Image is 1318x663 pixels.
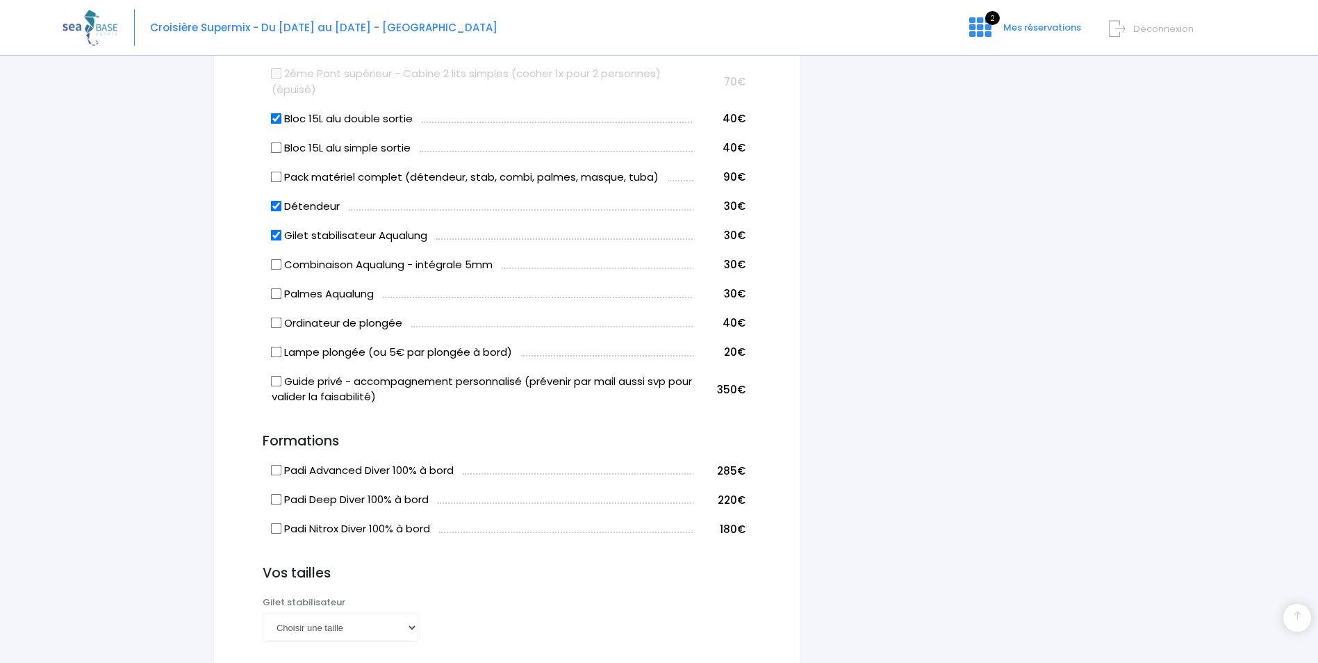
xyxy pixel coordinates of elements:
input: Pack matériel complet (détendeur, stab, combi, palmes, masque, tuba) [271,171,282,182]
label: Pack matériel complet (détendeur, stab, combi, palmes, masque, tuba) [272,170,659,186]
input: Ordinateur de plongée [271,317,282,328]
span: 30€ [724,257,746,272]
h3: Formations [242,434,772,450]
span: 30€ [724,228,746,243]
input: Padi Nitrox Diver 100% à bord [271,523,282,534]
span: 180€ [720,522,746,537]
label: Bloc 15L alu simple sortie [272,140,411,156]
input: Gilet stabilisateur Aqualung [271,229,282,240]
input: Combinaison Aqualung - intégrale 5mm [271,259,282,270]
span: Déconnexion [1133,22,1194,35]
input: Lampe plongée (ou 5€ par plongée à bord) [271,346,282,357]
h3: Vos tailles [263,566,772,582]
span: 350€ [717,382,746,397]
span: 40€ [723,111,746,126]
input: Palmes Aqualung [271,288,282,299]
label: Palmes Aqualung [272,286,374,302]
label: Lampe plongée (ou 5€ par plongée à bord) [272,345,512,361]
label: Ordinateur de plongée [272,316,402,331]
span: 2 [985,11,1000,25]
span: 90€ [723,170,746,184]
input: Guide privé - accompagnement personnalisé (prévenir par mail aussi svp pour valider la faisabilité) [271,375,282,386]
label: Bloc 15L alu double sortie [272,111,413,127]
label: Padi Deep Diver 100% à bord [272,492,429,508]
label: Combinaison Aqualung - intégrale 5mm [272,257,493,273]
span: 30€ [724,286,746,301]
a: 2 Mes réservations [958,26,1089,39]
span: 40€ [723,316,746,330]
span: Croisière Supermix - Du [DATE] au [DATE] - [GEOGRAPHIC_DATA] [150,20,497,35]
span: 20€ [724,345,746,359]
input: 2ème Pont supérieur - Cabine 2 lits simples (cocher 1x pour 2 personnes) (épuisé) [271,68,282,79]
label: Padi Nitrox Diver 100% à bord [272,521,430,537]
label: Gilet stabilisateur Aqualung [272,228,427,244]
span: Mes réservations [1003,21,1081,34]
span: 70€ [724,74,746,89]
input: Bloc 15L alu simple sortie [271,142,282,153]
span: 220€ [718,493,746,507]
label: 2ème Pont supérieur - Cabine 2 lits simples (cocher 1x pour 2 personnes) (épuisé) [272,66,693,97]
label: Padi Advanced Diver 100% à bord [272,463,454,479]
label: Détendeur [272,199,340,215]
span: 40€ [723,140,746,155]
input: Bloc 15L alu double sortie [271,113,282,124]
input: Détendeur [271,200,282,211]
span: 30€ [724,199,746,213]
label: Guide privé - accompagnement personnalisé (prévenir par mail aussi svp pour valider la faisabilité) [272,374,693,405]
label: Gilet stabilisateur [263,596,345,609]
input: Padi Deep Diver 100% à bord [271,494,282,505]
span: 285€ [717,464,746,478]
input: Padi Advanced Diver 100% à bord [271,465,282,476]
